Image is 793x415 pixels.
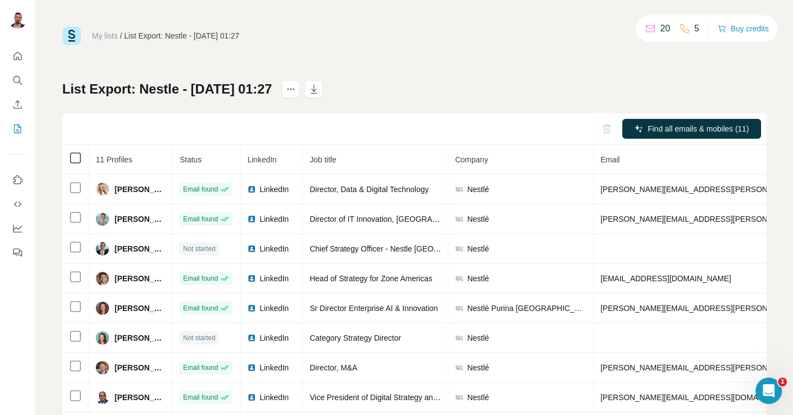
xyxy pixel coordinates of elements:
[309,155,336,164] span: Job title
[120,30,122,41] li: /
[309,215,476,223] span: Director of IT Innovation, [GEOGRAPHIC_DATA]
[247,155,276,164] span: LinkedIn
[115,184,166,195] span: [PERSON_NAME]
[115,243,166,254] span: [PERSON_NAME]
[96,361,109,374] img: Avatar
[259,392,289,403] span: LinkedIn
[718,21,769,36] button: Buy credits
[183,392,218,402] span: Email found
[467,184,489,195] span: Nestlé
[115,392,166,403] span: [PERSON_NAME]
[124,30,240,41] div: List Export: Nestle - [DATE] 01:27
[660,22,670,35] p: 20
[247,363,256,372] img: LinkedIn logo
[183,184,218,194] span: Email found
[96,183,109,196] img: Avatar
[9,70,26,90] button: Search
[96,272,109,285] img: Avatar
[622,119,761,139] button: Find all emails & mobiles (11)
[309,304,438,313] span: Sr Director Enterprise AI & Innovation
[96,302,109,315] img: Avatar
[467,273,489,284] span: Nestlé
[9,194,26,214] button: Use Surfe API
[247,215,256,223] img: LinkedIn logo
[183,303,218,313] span: Email found
[309,185,428,194] span: Director, Data & Digital Technology
[247,304,256,313] img: LinkedIn logo
[115,332,166,343] span: [PERSON_NAME]
[96,242,109,255] img: Avatar
[259,303,289,314] span: LinkedIn
[115,303,166,314] span: [PERSON_NAME]
[9,243,26,263] button: Feedback
[648,123,749,134] span: Find all emails & mobiles (11)
[183,274,218,283] span: Email found
[62,26,81,45] img: Surfe Logo
[259,243,289,254] span: LinkedIn
[9,119,26,139] button: My lists
[247,244,256,253] img: LinkedIn logo
[96,155,132,164] span: 11 Profiles
[92,31,118,40] a: My lists
[247,334,256,342] img: LinkedIn logo
[115,273,166,284] span: [PERSON_NAME]
[600,155,620,164] span: Email
[9,219,26,238] button: Dashboard
[115,362,166,373] span: [PERSON_NAME]
[778,378,787,386] span: 1
[96,391,109,404] img: Avatar
[96,212,109,226] img: Avatar
[259,362,289,373] span: LinkedIn
[183,333,215,343] span: Not started
[467,392,489,403] span: Nestlé
[183,244,215,254] span: Not started
[259,184,289,195] span: LinkedIn
[467,214,489,225] span: Nestlé
[180,155,202,164] span: Status
[455,215,464,223] img: company-logo
[455,304,464,313] img: company-logo
[96,331,109,345] img: Avatar
[9,95,26,114] button: Enrich CSV
[62,80,272,98] h1: List Export: Nestle - [DATE] 01:27
[467,332,489,343] span: Nestlé
[247,393,256,402] img: LinkedIn logo
[600,274,731,283] span: [EMAIL_ADDRESS][DOMAIN_NAME]
[309,334,401,342] span: Category Strategy Director
[309,363,357,372] span: Director, M&A
[9,46,26,66] button: Quick start
[309,244,494,253] span: Chief Strategy Officer - Nestle [GEOGRAPHIC_DATA]
[455,185,464,194] img: company-logo
[115,214,166,225] span: [PERSON_NAME]
[247,185,256,194] img: LinkedIn logo
[455,363,464,372] img: company-logo
[455,155,488,164] span: Company
[282,80,300,98] button: actions
[259,273,289,284] span: LinkedIn
[467,303,586,314] span: Nestlé Purina [GEOGRAPHIC_DATA]
[9,11,26,29] img: Avatar
[694,22,699,35] p: 5
[309,393,597,402] span: Vice President of Digital Strategy and Transformation Nestle [GEOGRAPHIC_DATA]
[9,170,26,190] button: Use Surfe on LinkedIn
[259,332,289,343] span: LinkedIn
[247,274,256,283] img: LinkedIn logo
[309,274,432,283] span: Head of Strategy for Zone Americas
[455,244,464,253] img: company-logo
[183,214,218,224] span: Email found
[259,214,289,225] span: LinkedIn
[467,362,489,373] span: Nestlé
[183,363,218,373] span: Email found
[455,393,464,402] img: company-logo
[455,334,464,342] img: company-logo
[756,378,782,404] iframe: Intercom live chat
[455,274,464,283] img: company-logo
[467,243,489,254] span: Nestlé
